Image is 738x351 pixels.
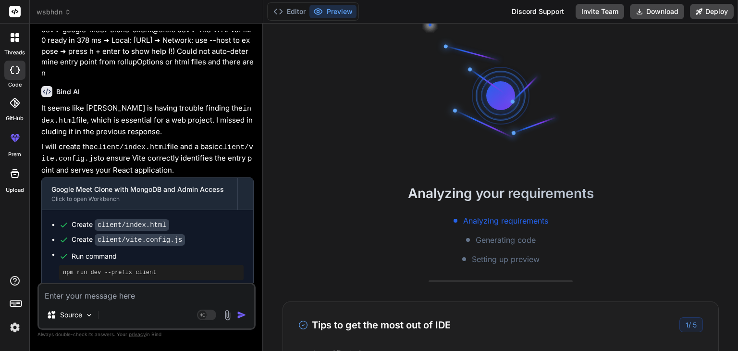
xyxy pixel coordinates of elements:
p: Source [60,310,82,320]
h6: Bind AI [56,87,80,97]
div: Create [72,235,185,245]
label: Upload [6,186,24,194]
span: Run command [72,251,244,261]
img: attachment [222,310,233,321]
span: 5 [693,321,697,329]
img: Pick Models [85,311,93,319]
pre: npm run dev --prefix client [63,269,240,276]
label: prem [8,150,21,159]
span: wsbhdn [37,7,71,17]
button: Download [630,4,684,19]
button: Preview [309,5,357,18]
span: privacy [129,331,146,337]
div: Google Meet Clone with MongoDB and Admin Access [51,185,228,194]
div: / [679,317,703,332]
button: Invite Team [576,4,624,19]
button: Google Meet Clone with MongoDB and Admin AccessClick to open Workbench [42,178,237,210]
code: client/index.html [95,219,169,231]
p: Always double-check its answers. Your in Bind [37,330,256,339]
button: Editor [270,5,309,18]
div: Discord Support [506,4,570,19]
label: GitHub [6,114,24,123]
h3: Tips to get the most out of IDE [298,318,451,332]
img: settings [7,319,23,336]
code: client/index.html [94,143,167,151]
h2: Analyzing your requirements [263,183,738,203]
span: Generating code [476,234,536,246]
code: index.html [41,105,251,125]
div: Create [72,220,169,230]
div: Click to open Workbench [51,195,228,203]
p: It seems like [PERSON_NAME] is having trouble finding the file, which is essential for a web proj... [41,103,254,138]
p: :\Users\[PERSON_NAME]\Downloads\wsbhdn\client> npm run dev > google-meet-clone-client@0.0.0 dev >... [41,13,254,78]
img: icon [237,310,246,320]
label: code [8,81,22,89]
p: I will create the file and a basic to ensure Vite correctly identifies the entry point and serves... [41,141,254,176]
code: client/vite.config.js [95,234,185,246]
button: Deploy [690,4,734,19]
span: Analyzing requirements [463,215,548,226]
label: threads [4,49,25,57]
span: Setting up preview [472,253,540,265]
span: 1 [686,321,689,329]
